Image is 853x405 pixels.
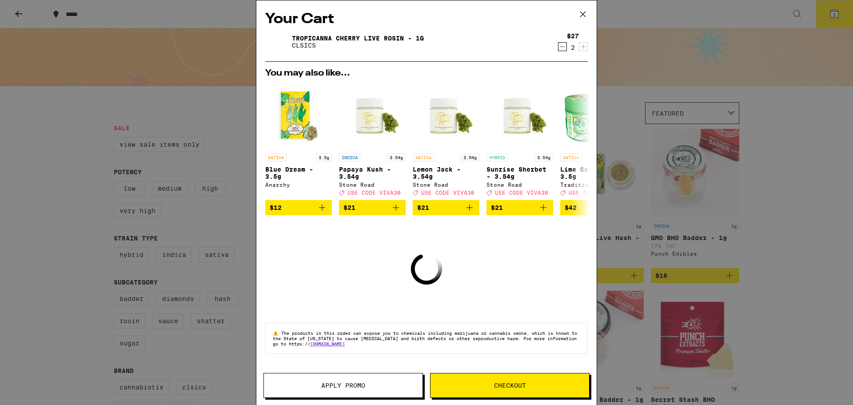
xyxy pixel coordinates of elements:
p: Lemon Jack - 3.54g [413,166,479,180]
span: Hi. Need any help? [5,6,64,13]
span: Checkout [494,382,526,389]
p: SATIVA [413,153,434,161]
a: Tropicanna Cherry Live Rosin - 1g [292,35,424,42]
img: Stone Road - Lemon Jack - 3.54g [413,82,479,149]
a: Open page for Papaya Kush - 3.54g from Stone Road [339,82,406,200]
span: ⚠️ [273,330,281,336]
button: Increment [579,42,588,51]
h2: You may also like... [265,69,588,78]
div: Stone Road [486,182,553,188]
p: Sunrise Sherbet - 3.54g [486,166,553,180]
p: HYBRID [486,153,508,161]
button: Apply Promo [263,373,423,398]
p: 3.5g [316,153,332,161]
img: Stone Road - Papaya Kush - 3.54g [339,82,406,149]
img: Traditional - Lime Caviar - 3.5g [560,82,627,149]
span: $12 [270,204,282,211]
span: USE CODE VIVA30 [569,190,622,196]
p: Blue Dream - 3.5g [265,166,332,180]
a: Open page for Lime Caviar - 3.5g from Traditional [560,82,627,200]
p: CLSICS [292,42,424,49]
p: Lime Caviar - 3.5g [560,166,627,180]
div: 2 [567,44,579,51]
a: [DOMAIN_NAME] [310,341,345,346]
button: Add to bag [486,200,553,215]
a: Open page for Sunrise Sherbet - 3.54g from Stone Road [486,82,553,200]
button: Add to bag [560,200,627,215]
div: Traditional [560,182,627,188]
button: Checkout [430,373,590,398]
span: Apply Promo [321,382,365,389]
span: $21 [343,204,355,211]
span: The products in this order can expose you to chemicals including marijuana or cannabis smoke, whi... [273,330,577,346]
span: $42 [565,204,577,211]
button: Add to bag [413,200,479,215]
div: Anarchy [265,182,332,188]
a: Open page for Lemon Jack - 3.54g from Stone Road [413,82,479,200]
p: Papaya Kush - 3.54g [339,166,406,180]
div: $27 [567,32,579,40]
span: USE CODE VIVA30 [421,190,474,196]
p: SATIVA [560,153,582,161]
button: Add to bag [265,200,332,215]
a: Open page for Blue Dream - 3.5g from Anarchy [265,82,332,200]
p: 3.54g [534,153,553,161]
button: Add to bag [339,200,406,215]
button: Decrement [558,42,567,51]
span: $21 [417,204,429,211]
span: USE CODE VIVA30 [347,190,401,196]
p: 3.54g [461,153,479,161]
span: $21 [491,204,503,211]
p: 3.54g [387,153,406,161]
img: Tropicanna Cherry Live Rosin - 1g [265,29,290,54]
p: INDICA [339,153,360,161]
h2: Your Cart [265,9,588,29]
img: Stone Road - Sunrise Sherbet - 3.54g [486,82,553,149]
span: USE CODE VIVA30 [495,190,548,196]
div: Stone Road [339,182,406,188]
img: Anarchy - Blue Dream - 3.5g [265,82,332,149]
div: Stone Road [413,182,479,188]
